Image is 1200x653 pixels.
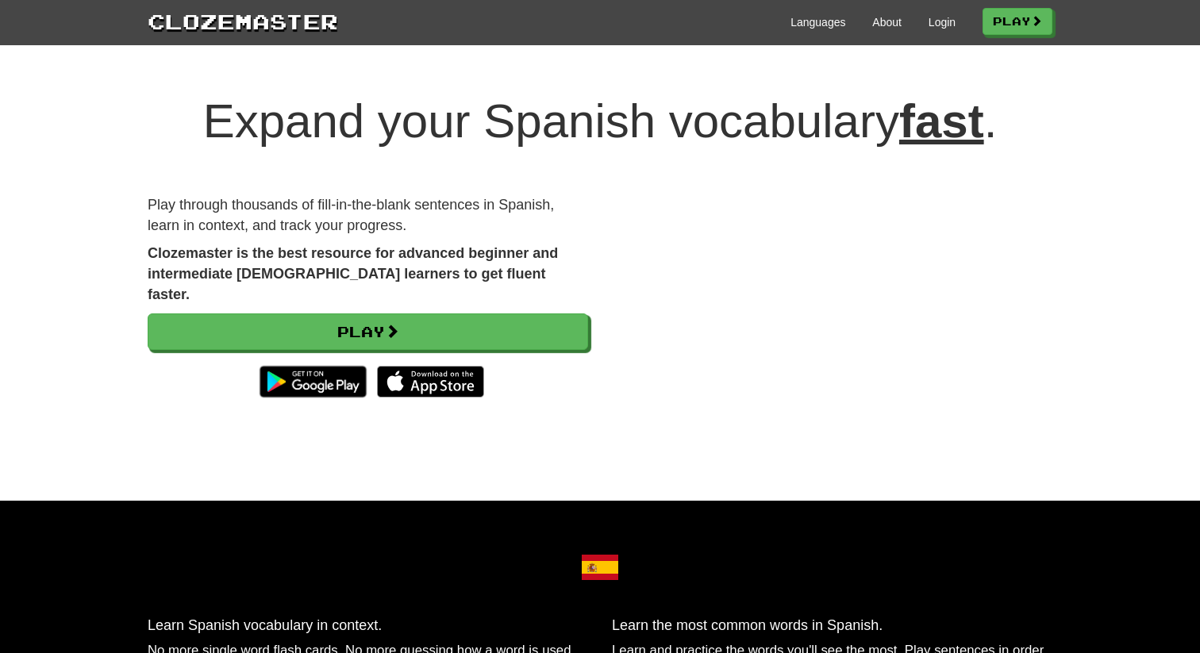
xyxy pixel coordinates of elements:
a: About [872,14,902,30]
a: Play [148,313,588,350]
img: Get it on Google Play [252,358,375,405]
a: Languages [790,14,845,30]
u: fast [899,94,984,148]
a: Play [983,8,1052,35]
strong: Clozemaster is the best resource for advanced beginner and intermediate [DEMOGRAPHIC_DATA] learne... [148,245,558,302]
h1: Expand your Spanish vocabulary . [148,95,1052,148]
p: Play through thousands of fill-in-the-blank sentences in Spanish, learn in context, and track you... [148,195,588,236]
h3: Learn the most common words in Spanish. [612,618,1052,634]
a: Clozemaster [148,6,338,36]
h3: Learn Spanish vocabulary in context. [148,618,588,634]
img: Download_on_the_App_Store_Badge_US-UK_135x40-25178aeef6eb6b83b96f5f2d004eda3bffbb37122de64afbaef7... [377,366,484,398]
a: Login [929,14,956,30]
